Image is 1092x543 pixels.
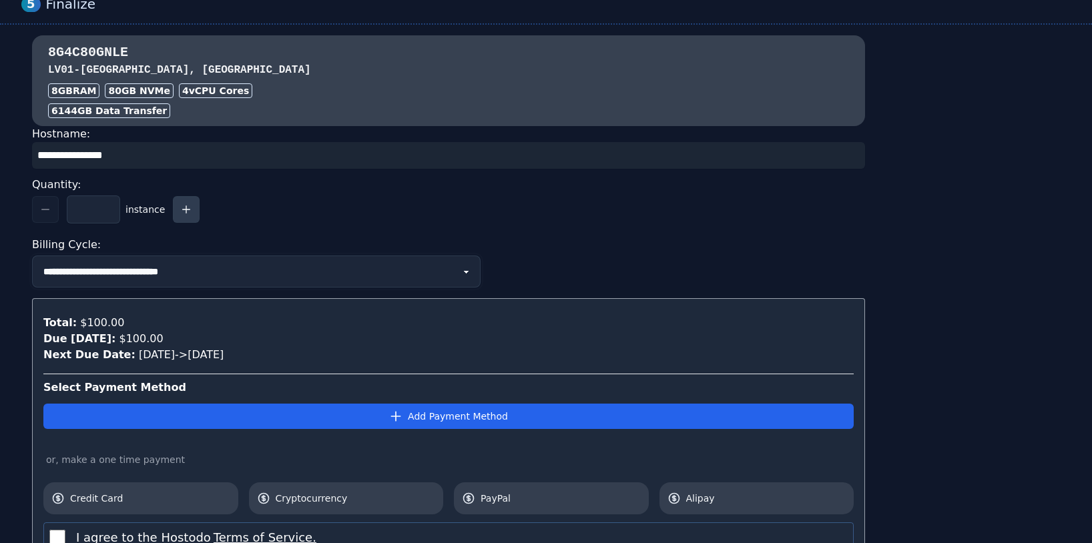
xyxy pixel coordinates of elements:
span: Credit Card [70,492,230,505]
div: $100.00 [115,331,163,347]
div: Hostname: [32,126,865,169]
button: Add Payment Method [43,404,854,429]
div: Next Due Date: [43,347,135,363]
span: instance [125,203,165,216]
div: $100.00 [77,315,124,331]
span: PayPal [481,492,641,505]
span: Cryptocurrency [276,492,436,505]
div: Select Payment Method [43,380,854,396]
div: Due [DATE]: [43,331,115,347]
h3: LV01 - [GEOGRAPHIC_DATA], [GEOGRAPHIC_DATA] [48,62,849,78]
span: Alipay [686,492,846,505]
div: 8GB RAM [48,83,99,98]
div: [DATE] -> [DATE] [43,347,854,363]
div: 6144 GB Data Transfer [48,103,170,118]
div: Total: [43,315,77,331]
div: or, make a one time payment [43,453,854,466]
div: Billing Cycle: [32,234,865,255]
div: 4 vCPU Cores [179,83,252,98]
div: 80 GB NVMe [105,83,174,98]
h3: 8G4C80GNLE [48,43,849,62]
div: Quantity: [32,174,865,195]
